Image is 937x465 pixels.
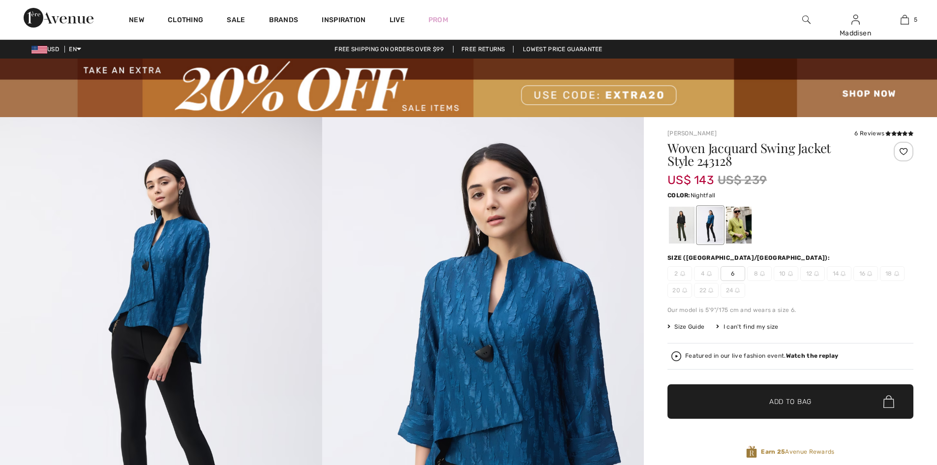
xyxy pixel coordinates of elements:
img: My Bag [901,14,909,26]
a: Prom [428,15,448,25]
a: Lowest Price Guarantee [515,46,610,53]
img: US Dollar [31,46,47,54]
img: 1ère Avenue [24,8,93,28]
span: 4 [694,266,719,281]
img: Watch the replay [671,351,681,361]
span: 18 [880,266,905,281]
span: 20 [667,283,692,298]
strong: Watch the replay [786,352,839,359]
span: 12 [800,266,825,281]
div: Black [669,207,695,244]
span: 22 [694,283,719,298]
img: ring-m.svg [680,271,685,276]
span: 6 [721,266,745,281]
span: Inspiration [322,16,365,26]
img: ring-m.svg [894,271,899,276]
div: I can't find my size [716,322,778,331]
span: 16 [853,266,878,281]
span: Add to Bag [769,397,812,407]
img: Avenue Rewards [746,445,757,459]
span: US$ 239 [718,171,767,189]
img: My Info [851,14,860,26]
span: US$ 143 [667,163,714,187]
div: Maddisen [831,28,879,38]
img: ring-m.svg [707,271,712,276]
span: Color: [667,192,691,199]
div: Featured in our live fashion event. [685,353,838,359]
span: 10 [774,266,798,281]
a: Sign In [851,15,860,24]
img: ring-m.svg [841,271,846,276]
strong: Earn 25 [761,448,785,455]
img: ring-m.svg [682,288,687,293]
span: 14 [827,266,851,281]
img: ring-m.svg [788,271,793,276]
img: search the website [802,14,811,26]
div: Nightfall [697,207,723,244]
span: Nightfall [691,192,716,199]
div: Wasabi [726,207,752,244]
span: 5 [914,15,917,24]
img: ring-m.svg [814,271,819,276]
a: Live [390,15,405,25]
div: Our model is 5'9"/175 cm and wears a size 6. [667,306,913,314]
img: ring-m.svg [708,288,713,293]
span: 8 [747,266,772,281]
a: New [129,16,144,26]
a: Free Returns [453,46,514,53]
img: ring-m.svg [735,288,740,293]
a: Clothing [168,16,203,26]
img: ring-m.svg [867,271,872,276]
span: EN [69,46,81,53]
button: Add to Bag [667,384,913,419]
div: 6 Reviews [854,129,913,138]
h1: Woven Jacquard Swing Jacket Style 243128 [667,142,873,167]
span: 2 [667,266,692,281]
a: Sale [227,16,245,26]
div: Size ([GEOGRAPHIC_DATA]/[GEOGRAPHIC_DATA]): [667,253,832,262]
img: ring-m.svg [760,271,765,276]
span: USD [31,46,63,53]
span: Size Guide [667,322,704,331]
a: Free shipping on orders over $99 [327,46,452,53]
span: 24 [721,283,745,298]
a: Brands [269,16,299,26]
a: [PERSON_NAME] [667,130,717,137]
a: 5 [880,14,929,26]
span: Avenue Rewards [761,447,834,456]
